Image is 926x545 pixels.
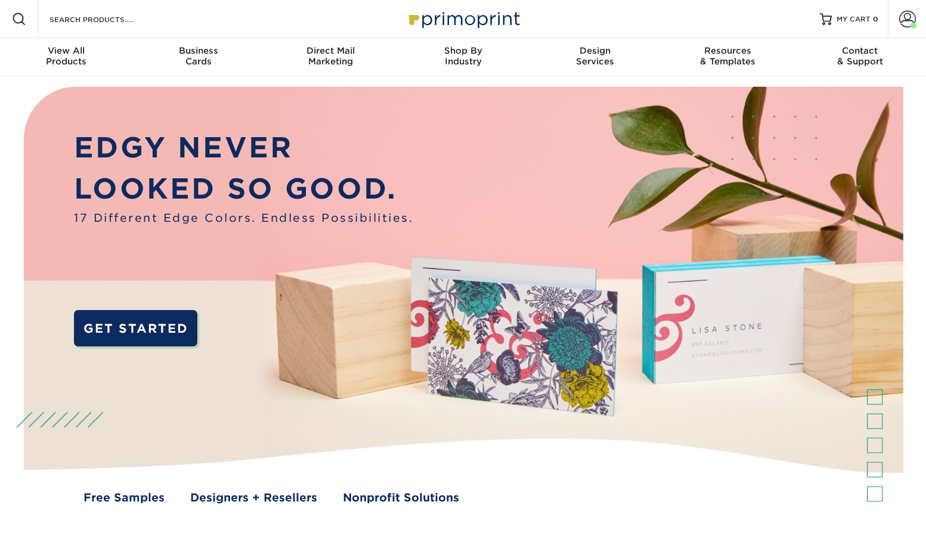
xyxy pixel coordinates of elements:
[83,490,165,506] a: Free Samples
[529,45,661,67] div: Services
[397,45,529,56] span: Shop By
[265,45,397,56] span: Direct Mail
[837,14,871,24] span: MY CART
[661,38,794,76] a: Resources& Templates
[794,38,926,76] a: Contact& Support
[661,45,794,67] div: & Templates
[265,38,397,76] a: Direct MailMarketing
[48,12,165,26] input: SEARCH PRODUCTS.....
[873,15,878,23] span: 0
[74,168,413,210] p: LOOKED SO GOOD.
[265,45,397,67] div: Marketing
[794,45,926,56] span: Contact
[132,45,265,67] div: Cards
[397,45,529,67] div: Industry
[74,210,413,227] span: 17 Different Edge Colors. Endless Possibilities.
[404,6,523,32] img: Primoprint
[132,45,265,56] span: Business
[343,490,459,506] a: Nonprofit Solutions
[529,38,661,76] a: DesignServices
[74,310,197,346] a: GET STARTED
[132,38,265,76] a: BusinessCards
[74,127,413,169] p: EDGY NEVER
[190,490,317,506] a: Designers + Resellers
[529,45,661,56] span: Design
[661,45,794,56] span: Resources
[794,45,926,67] div: & Support
[397,38,529,76] a: Shop ByIndustry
